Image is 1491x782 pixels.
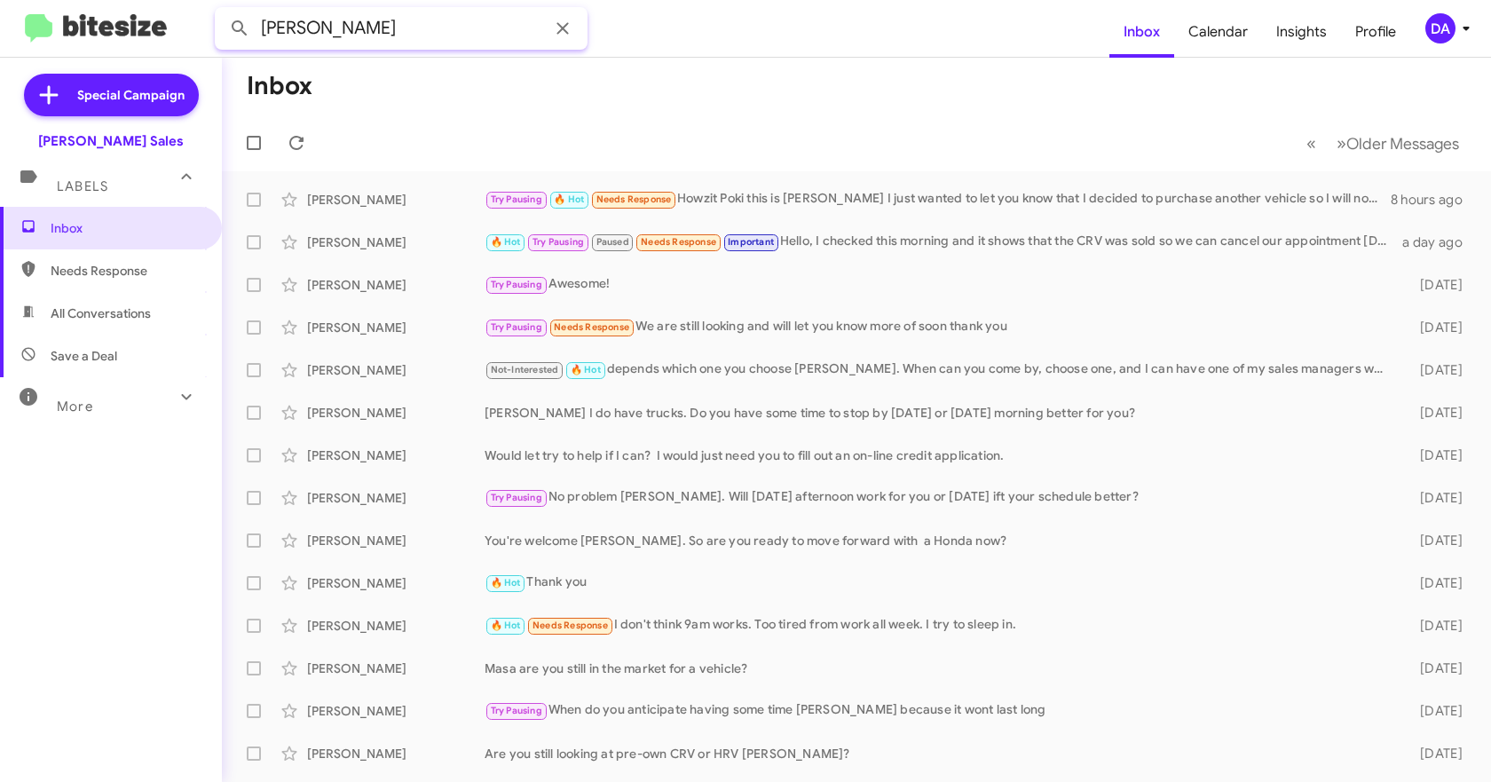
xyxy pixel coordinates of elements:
[1395,745,1477,762] div: [DATE]
[554,321,629,333] span: Needs Response
[51,219,201,237] span: Inbox
[1109,6,1174,58] a: Inbox
[307,574,485,592] div: [PERSON_NAME]
[491,194,542,205] span: Try Pausing
[1410,13,1471,43] button: DA
[1262,6,1341,58] a: Insights
[307,319,485,336] div: [PERSON_NAME]
[485,532,1395,549] div: You're welcome [PERSON_NAME]. So are you ready to move forward with a Honda now?
[57,178,108,194] span: Labels
[1297,125,1470,162] nav: Page navigation example
[485,317,1395,337] div: We are still looking and will let you know more of soon thank you
[1395,233,1477,251] div: a day ago
[485,700,1395,721] div: When do you anticipate having some time [PERSON_NAME] because it wont last long
[596,194,672,205] span: Needs Response
[485,274,1395,295] div: Awesome!
[491,321,542,333] span: Try Pausing
[1395,446,1477,464] div: [DATE]
[307,489,485,507] div: [PERSON_NAME]
[307,617,485,635] div: [PERSON_NAME]
[491,705,542,716] span: Try Pausing
[728,236,774,248] span: Important
[1306,132,1316,154] span: «
[554,194,584,205] span: 🔥 Hot
[485,573,1395,593] div: Thank you
[57,399,93,415] span: More
[485,359,1395,380] div: depends which one you choose [PERSON_NAME]. When can you come by, choose one, and I can have one ...
[307,276,485,294] div: [PERSON_NAME]
[1395,702,1477,720] div: [DATE]
[485,660,1395,677] div: Masa are you still in the market for a vehicle?
[485,745,1395,762] div: Are you still looking at pre-own CRV or HRV [PERSON_NAME]?
[307,745,485,762] div: [PERSON_NAME]
[491,364,559,375] span: Not-Interested
[247,72,312,100] h1: Inbox
[485,446,1395,464] div: Would let try to help if I can? I would just need you to fill out an on-line credit application.
[1174,6,1262,58] a: Calendar
[1395,574,1477,592] div: [DATE]
[1337,132,1346,154] span: »
[1395,361,1477,379] div: [DATE]
[596,236,629,248] span: Paused
[77,86,185,104] span: Special Campaign
[532,620,608,631] span: Needs Response
[485,615,1395,636] div: I don't think 9am works. Too tired from work all week. I try to sleep in.
[307,191,485,209] div: [PERSON_NAME]
[1395,276,1477,294] div: [DATE]
[1391,191,1477,209] div: 8 hours ago
[1346,134,1459,154] span: Older Messages
[1341,6,1410,58] a: Profile
[1395,404,1477,422] div: [DATE]
[532,236,584,248] span: Try Pausing
[485,404,1395,422] div: [PERSON_NAME] I do have trucks. Do you have some time to stop by [DATE] or [DATE] morning better ...
[307,532,485,549] div: [PERSON_NAME]
[307,361,485,379] div: [PERSON_NAME]
[1395,617,1477,635] div: [DATE]
[491,236,521,248] span: 🔥 Hot
[51,262,201,280] span: Needs Response
[491,577,521,588] span: 🔥 Hot
[307,702,485,720] div: [PERSON_NAME]
[215,7,588,50] input: Search
[307,660,485,677] div: [PERSON_NAME]
[24,74,199,116] a: Special Campaign
[641,236,716,248] span: Needs Response
[485,232,1395,252] div: Hello, I checked this morning and it shows that the CRV was sold so we can cancel our appointment...
[485,487,1395,508] div: No problem [PERSON_NAME]. Will [DATE] afternoon work for you or [DATE] ift your schedule better?
[1395,319,1477,336] div: [DATE]
[485,189,1391,209] div: Howzit Poki this is [PERSON_NAME] I just wanted to let you know that I decided to purchase anothe...
[1425,13,1455,43] div: DA
[307,233,485,251] div: [PERSON_NAME]
[38,132,184,150] div: [PERSON_NAME] Sales
[571,364,601,375] span: 🔥 Hot
[51,304,151,322] span: All Conversations
[1326,125,1470,162] button: Next
[51,347,117,365] span: Save a Deal
[491,492,542,503] span: Try Pausing
[1395,660,1477,677] div: [DATE]
[491,279,542,290] span: Try Pausing
[1296,125,1327,162] button: Previous
[1395,489,1477,507] div: [DATE]
[1395,532,1477,549] div: [DATE]
[307,404,485,422] div: [PERSON_NAME]
[491,620,521,631] span: 🔥 Hot
[307,446,485,464] div: [PERSON_NAME]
